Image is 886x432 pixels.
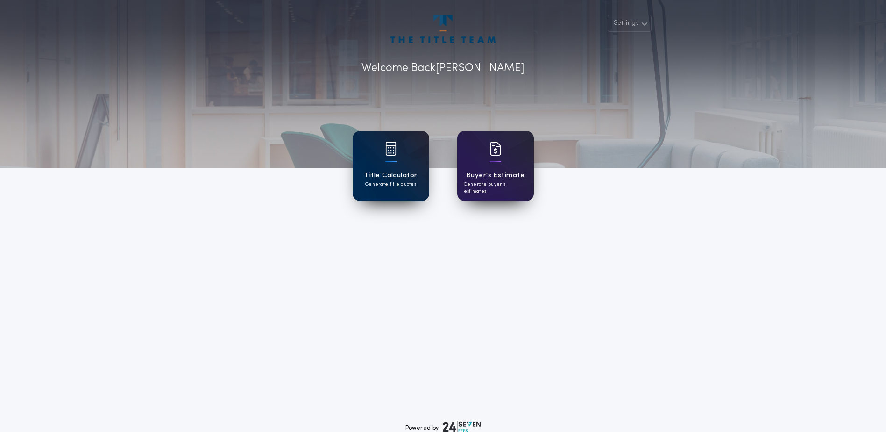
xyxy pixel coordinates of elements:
[390,15,495,43] img: account-logo
[361,60,525,77] p: Welcome Back [PERSON_NAME]
[608,15,652,32] button: Settings
[457,131,534,201] a: card iconBuyer's EstimateGenerate buyer's estimates
[464,181,527,195] p: Generate buyer's estimates
[385,142,397,156] img: card icon
[353,131,429,201] a: card iconTitle CalculatorGenerate title quotes
[365,181,416,188] p: Generate title quotes
[490,142,501,156] img: card icon
[364,170,417,181] h1: Title Calculator
[466,170,525,181] h1: Buyer's Estimate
